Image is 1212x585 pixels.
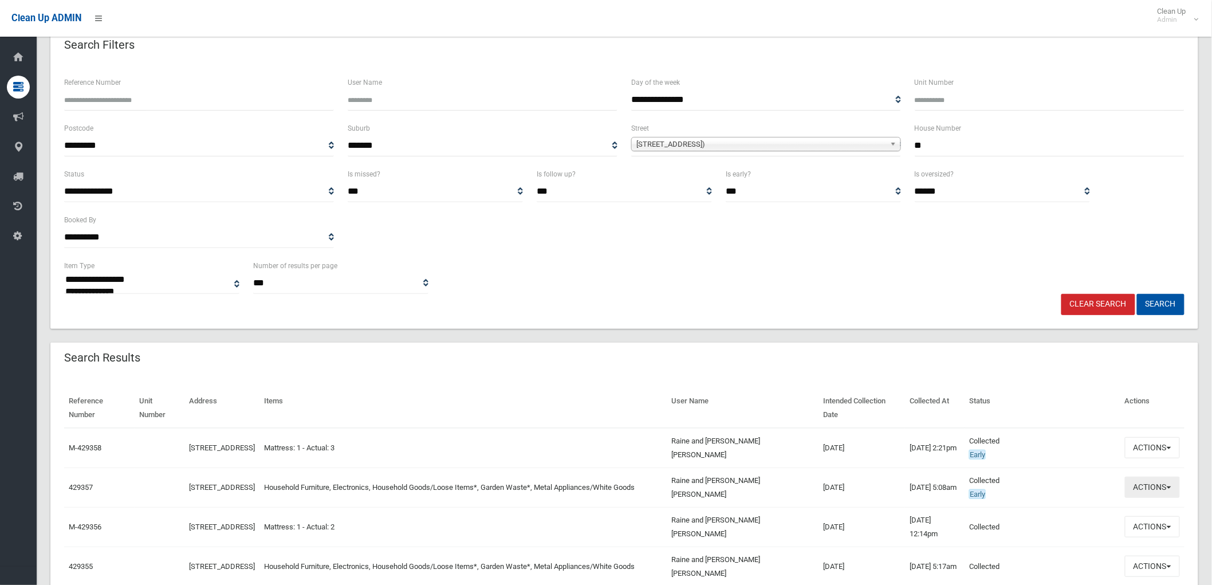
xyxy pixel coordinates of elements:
button: Search [1137,294,1185,315]
td: Mattress: 1 - Actual: 3 [259,428,667,468]
th: Collected At [905,388,965,428]
th: Items [259,388,667,428]
label: Day of the week [631,76,680,89]
td: Raine and [PERSON_NAME] [PERSON_NAME] [667,468,819,507]
a: [STREET_ADDRESS] [189,483,255,492]
label: Suburb [348,122,370,135]
label: Reference Number [64,76,121,89]
th: Address [184,388,259,428]
a: M-429356 [69,523,101,531]
td: Mattress: 1 - Actual: 2 [259,507,667,547]
span: Clean Up [1152,7,1198,24]
header: Search Filters [50,34,148,56]
span: [STREET_ADDRESS]) [636,138,886,151]
a: [STREET_ADDRESS] [189,562,255,571]
span: Clean Up ADMIN [11,13,81,23]
span: Early [969,450,986,460]
small: Admin [1158,15,1186,24]
button: Actions [1125,437,1180,458]
label: User Name [348,76,382,89]
a: 429355 [69,562,93,571]
a: M-429358 [69,443,101,452]
a: Clear Search [1061,294,1135,315]
td: [DATE] [819,507,905,547]
th: Status [965,388,1120,428]
a: [STREET_ADDRESS] [189,443,255,452]
label: Is missed? [348,168,380,180]
label: Number of results per page [253,260,337,272]
label: Postcode [64,122,93,135]
td: [DATE] 5:08am [905,468,965,507]
td: Collected [965,507,1120,547]
th: Unit Number [135,388,184,428]
label: Is follow up? [537,168,576,180]
th: User Name [667,388,819,428]
label: Is early? [726,168,751,180]
td: Raine and [PERSON_NAME] [PERSON_NAME] [667,428,819,468]
td: [DATE] [819,428,905,468]
a: [STREET_ADDRESS] [189,523,255,531]
label: Unit Number [915,76,954,89]
td: Raine and [PERSON_NAME] [PERSON_NAME] [667,507,819,547]
label: Street [631,122,649,135]
button: Actions [1125,516,1180,537]
label: House Number [915,122,962,135]
span: Early [969,489,986,499]
td: Collected [965,428,1120,468]
label: Item Type [64,260,95,272]
th: Actions [1120,388,1185,428]
td: [DATE] 12:14pm [905,507,965,547]
label: Status [64,168,84,180]
th: Reference Number [64,388,135,428]
button: Actions [1125,556,1180,577]
label: Is oversized? [915,168,954,180]
header: Search Results [50,347,154,369]
label: Booked By [64,214,96,226]
td: Collected [965,468,1120,507]
button: Actions [1125,477,1180,498]
a: 429357 [69,483,93,492]
td: Household Furniture, Electronics, Household Goods/Loose Items*, Garden Waste*, Metal Appliances/W... [259,468,667,507]
th: Intended Collection Date [819,388,905,428]
td: [DATE] 2:21pm [905,428,965,468]
td: [DATE] [819,468,905,507]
